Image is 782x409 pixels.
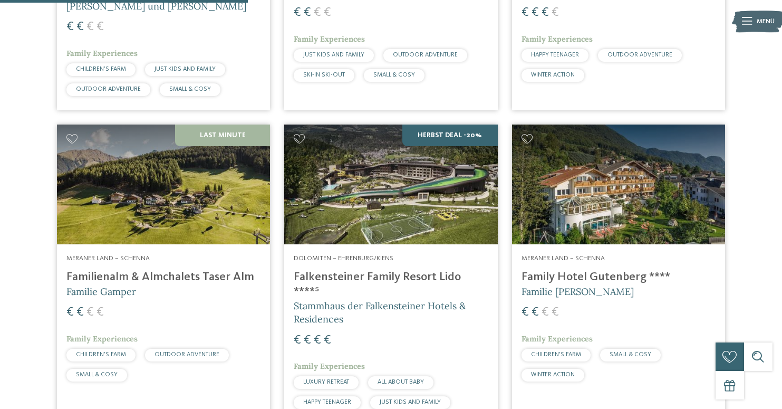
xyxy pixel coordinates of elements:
span: JUST KIDS AND FAMILY [303,52,364,58]
span: HAPPY TEENAGER [531,52,579,58]
span: Familie [PERSON_NAME] [522,286,634,298]
span: HAPPY TEENAGER [303,399,351,405]
span: SMALL & COSY [169,86,211,92]
span: Meraner Land – Schenna [66,255,150,262]
span: Dolomiten – Ehrenburg/Kiens [294,255,393,262]
h4: Family Hotel Gutenberg **** [522,270,716,284]
span: Family Experiences [66,334,138,344]
span: € [542,6,549,19]
span: € [86,21,94,33]
img: Familienhotels gesucht? Hier findet ihr die besten! [284,125,497,244]
span: € [532,306,539,319]
span: OUTDOOR ADVENTURE [607,52,672,58]
span: WINTER ACTION [531,372,575,378]
span: ALL ABOUT BABY [378,379,424,385]
span: € [96,21,104,33]
span: Meraner Land – Schenna [522,255,605,262]
span: LUXURY RETREAT [303,379,349,385]
span: Family Experiences [522,34,593,44]
span: € [324,334,331,347]
span: € [294,6,301,19]
span: CHILDREN’S FARM [531,351,581,358]
span: € [304,334,311,347]
span: WINTER ACTION [531,72,575,78]
span: € [66,306,74,319]
span: SKI-IN SKI-OUT [303,72,345,78]
span: € [522,6,529,19]
span: € [304,6,311,19]
span: € [314,6,321,19]
span: Stammhaus der Falkensteiner Hotels & Residences [294,300,466,325]
span: Family Experiences [66,49,138,58]
span: Family Experiences [294,362,365,371]
span: € [294,334,301,347]
span: € [314,334,321,347]
span: € [66,21,74,33]
h4: Familienalm & Almchalets Taser Alm [66,270,260,284]
span: JUST KIDS AND FAMILY [155,66,216,72]
span: € [522,306,529,319]
span: Family Experiences [294,34,365,44]
span: OUTDOOR ADVENTURE [155,351,219,358]
img: Family Hotel Gutenberg **** [512,125,725,244]
span: € [542,306,549,319]
h4: Falkensteiner Family Resort Lido ****ˢ [294,270,488,299]
span: Family Experiences [522,334,593,344]
span: € [552,306,559,319]
span: CHILDREN’S FARM [76,351,126,358]
span: € [96,306,104,319]
span: CHILDREN’S FARM [76,66,126,72]
span: SMALL & COSY [373,72,415,78]
span: € [552,6,559,19]
span: SMALL & COSY [610,351,651,358]
span: € [76,21,84,33]
span: SMALL & COSY [76,372,118,378]
img: Familienhotels gesucht? Hier findet ihr die besten! [57,125,270,244]
span: Familie Gamper [66,286,136,298]
span: € [76,306,84,319]
span: OUTDOOR ADVENTURE [393,52,458,58]
span: € [324,6,331,19]
span: € [86,306,94,319]
span: € [532,6,539,19]
span: OUTDOOR ADVENTURE [76,86,141,92]
span: JUST KIDS AND FAMILY [380,399,441,405]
